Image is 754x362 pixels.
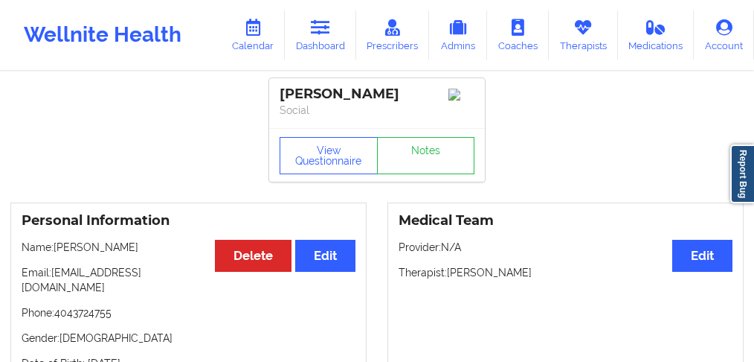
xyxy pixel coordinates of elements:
[22,305,355,320] p: Phone: 4043724755
[429,10,487,60] a: Admins
[618,10,695,60] a: Medications
[399,212,732,229] h3: Medical Team
[22,212,355,229] h3: Personal Information
[399,240,732,255] p: Provider: N/A
[356,10,430,60] a: Prescribers
[280,103,474,118] p: Social
[221,10,285,60] a: Calendar
[730,145,754,203] a: Report Bug
[448,89,474,101] img: Image%2Fplaceholer-image.png
[295,240,355,272] button: Edit
[22,265,355,295] p: Email: [EMAIL_ADDRESS][DOMAIN_NAME]
[487,10,549,60] a: Coaches
[285,10,356,60] a: Dashboard
[694,10,754,60] a: Account
[377,137,475,174] a: Notes
[549,10,618,60] a: Therapists
[280,86,474,103] div: [PERSON_NAME]
[22,240,355,255] p: Name: [PERSON_NAME]
[215,240,291,272] button: Delete
[672,240,732,272] button: Edit
[22,331,355,346] p: Gender: [DEMOGRAPHIC_DATA]
[399,265,732,280] p: Therapist: [PERSON_NAME]
[280,137,378,174] button: View Questionnaire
